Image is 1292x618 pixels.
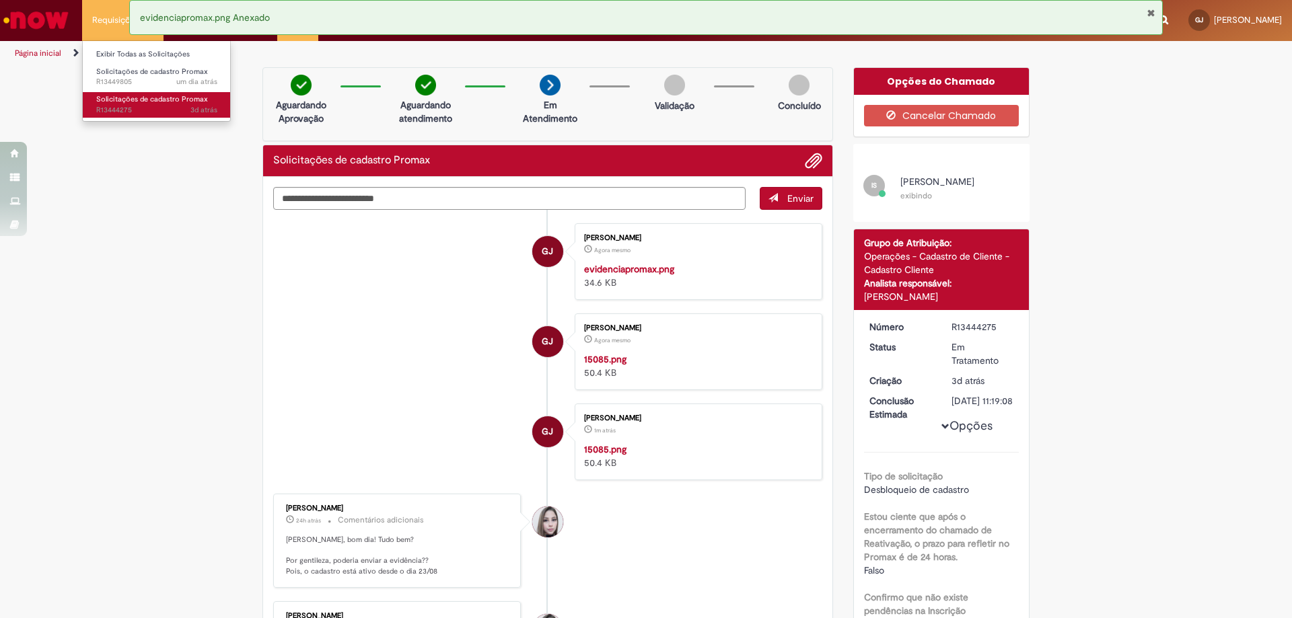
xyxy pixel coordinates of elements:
[542,416,553,448] span: GJ
[952,374,1014,387] div: 25/08/2025 13:33:08
[864,484,969,496] span: Desbloqueio de cadastro
[82,40,231,122] ul: Requisições
[296,516,321,525] span: 24h atrás
[286,504,510,512] div: [PERSON_NAME]
[584,443,626,455] a: 15085.png
[96,77,217,87] span: R13449805
[859,394,942,421] dt: Conclusão Estimada
[864,510,1009,563] b: Estou ciente que após o encerramento do chamado de Reativação, o prazo para refletir no Promax é ...
[655,99,694,112] p: Validação
[859,320,942,334] dt: Número
[10,41,851,66] ul: Trilhas de página
[584,324,808,332] div: [PERSON_NAME]
[140,11,270,24] span: evidenciapromax.png Anexado
[83,92,231,117] a: Aberto R13444275 : Solicitações de cadastro Promax
[952,340,1014,367] div: Em Tratamento
[864,236,1019,249] div: Grupo de Atribuição:
[760,187,822,210] button: Enviar
[952,320,1014,334] div: R13444275
[296,516,321,525] time: 27/08/2025 08:53:43
[664,75,685,95] img: img-circle-grey.png
[1147,7,1155,18] button: Fechar Notificação
[532,236,563,267] div: Gustavo Henrique John
[1195,15,1203,24] span: GJ
[286,535,510,577] p: [PERSON_NAME], bom dia! Tudo bem? Por gentileza, poderia enviar a evidência?? Pois, o cadastro es...
[864,105,1019,126] button: Cancelar Chamado
[92,13,139,27] span: Requisições
[864,564,884,576] span: Falso
[15,48,61,59] a: Página inicial
[900,176,974,188] span: [PERSON_NAME]
[532,416,563,447] div: Gustavo Henrique John
[268,98,334,125] p: Aguardando Aprovação
[96,94,208,104] span: Solicitações de cadastro Promax
[176,77,217,87] span: um dia atrás
[96,67,208,77] span: Solicitações de cadastro Promax
[864,470,943,482] b: Tipo de solicitação
[83,65,231,89] a: Aberto R13449805 : Solicitações de cadastro Promax
[96,105,217,116] span: R13444275
[859,374,942,387] dt: Criação
[1214,14,1282,26] span: [PERSON_NAME]
[542,325,553,358] span: GJ
[542,235,553,268] span: GJ
[584,234,808,242] div: [PERSON_NAME]
[871,181,877,190] span: IS
[594,426,616,434] time: 28/08/2025 08:32:44
[532,326,563,357] div: Gustavo Henrique John
[778,99,821,112] p: Concluído
[789,75,810,95] img: img-circle-grey.png
[584,262,808,289] div: 34.6 KB
[864,276,1019,290] div: Analista responsável:
[594,426,616,434] span: 1m atrás
[584,442,808,469] div: 50.4 KB
[594,246,631,254] span: Agora mesmo
[859,340,942,354] dt: Status
[273,187,746,210] textarea: Digite sua mensagem aqui...
[584,353,626,365] a: 15085.png
[854,68,1030,95] div: Opções do Chamado
[952,375,984,387] time: 25/08/2025 13:33:08
[584,263,674,275] a: evidenciapromax.png
[805,152,822,169] button: Adicionar anexos
[900,190,932,201] small: exibindo
[952,375,984,387] span: 3d atrás
[415,75,436,95] img: check-circle-green.png
[864,249,1019,276] div: Operações - Cadastro de Cliente - Cadastro Cliente
[532,506,563,537] div: Daniele Aparecida Queiroz
[584,352,808,379] div: 50.4 KB
[190,105,217,115] time: 25/08/2025 13:33:12
[517,98,583,125] p: Em Atendimento
[540,75,561,95] img: arrow-next.png
[83,47,231,62] a: Exibir Todas as Solicitações
[594,336,631,344] span: Agora mesmo
[176,77,217,87] time: 26/08/2025 17:03:46
[190,105,217,115] span: 3d atrás
[584,414,808,422] div: [PERSON_NAME]
[864,290,1019,303] div: [PERSON_NAME]
[787,192,814,204] span: Enviar
[273,155,430,167] h2: Solicitações de cadastro Promax Histórico de tíquete
[1,7,71,34] img: ServiceNow
[594,336,631,344] time: 28/08/2025 08:34:09
[393,98,458,125] p: Aguardando atendimento
[338,514,424,526] small: Comentários adicionais
[291,75,312,95] img: check-circle-green.png
[952,394,1014,408] div: [DATE] 11:19:08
